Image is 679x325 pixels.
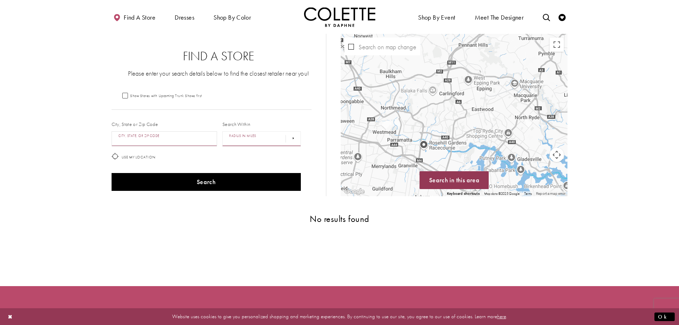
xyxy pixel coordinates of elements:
[429,176,479,184] span: Search in this area
[304,7,375,27] a: Visit Home Page
[541,7,552,27] a: Toggle search
[473,7,526,27] a: Meet the designer
[524,191,532,196] a: Terms (opens in new tab)
[4,310,16,323] button: Close Dialog
[222,131,301,146] select: Radius In Miles
[550,37,564,52] button: Toggle fullscreen view
[420,171,489,189] button: Search in this area
[557,7,567,27] a: Check Wishlist
[126,69,312,78] p: Please enter your search details below to find the closest retailer near you!
[343,187,366,196] a: Open this area in Google Maps (opens a new window)
[124,14,155,21] span: Find a store
[341,34,567,196] div: Map with store locations
[112,7,157,27] a: Find a store
[112,131,217,146] input: City, State, or ZIP Code
[536,192,565,195] a: Report a map error
[497,313,506,320] a: here
[654,312,675,321] button: Submit Dialog
[175,14,194,21] span: Dresses
[484,191,520,196] span: Map data ©2025 Google
[112,173,301,191] button: Search
[173,7,196,27] span: Dresses
[475,14,524,21] span: Meet the designer
[343,187,366,196] img: Google Image #71
[214,14,251,21] span: Shop by color
[550,148,564,162] button: Map camera controls
[112,121,158,128] label: City, State or Zip Code
[126,49,312,64] h2: Find a Store
[51,312,628,321] p: Website uses cookies to give you personalized shopping and marketing experiences. By continuing t...
[304,7,375,27] img: Colette by Daphne
[212,7,253,27] span: Shop by color
[447,191,480,196] button: Keyboard shortcuts
[222,121,250,128] label: Search Within
[416,7,457,27] span: Shop By Event
[112,214,568,224] h3: No results found
[418,14,455,21] span: Shop By Event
